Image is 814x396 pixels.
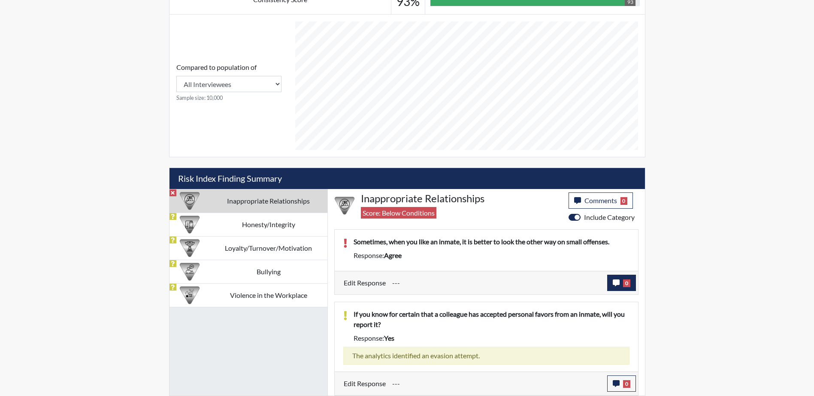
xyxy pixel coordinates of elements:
[361,192,562,205] h4: Inappropriate Relationships
[354,309,629,330] p: If you know for certain that a colleague has accepted personal favors from an inmate, will you re...
[180,285,200,305] img: CATEGORY%20ICON-26.eccbb84f.png
[335,196,354,216] img: CATEGORY%20ICON-14.139f8ef7.png
[384,251,402,259] span: agree
[180,215,200,234] img: CATEGORY%20ICON-11.a5f294f4.png
[210,213,327,236] td: Honesty/Integrity
[210,283,327,307] td: Violence in the Workplace
[384,334,394,342] span: yes
[607,275,636,291] button: 0
[169,168,645,189] h5: Risk Index Finding Summary
[180,262,200,282] img: CATEGORY%20ICON-04.6d01e8fa.png
[343,347,629,365] div: The analytics identified an evasion attempt.
[176,94,281,102] small: Sample size: 10,000
[347,333,636,343] div: Response:
[180,238,200,258] img: CATEGORY%20ICON-17.40ef8247.png
[180,191,200,211] img: CATEGORY%20ICON-14.139f8ef7.png
[344,275,386,291] label: Edit Response
[347,250,636,261] div: Response:
[354,237,629,247] p: Sometimes, when you like an inmate, it is better to look the other way on small offenses.
[386,275,607,291] div: Update the test taker's response, the change might impact the score
[623,380,630,388] span: 0
[569,192,633,209] button: Comments0
[361,207,436,219] span: Score: Below Conditions
[620,197,628,205] span: 0
[176,62,281,102] div: Consistency Score comparison among population
[210,236,327,260] td: Loyalty/Turnover/Motivation
[584,212,635,222] label: Include Category
[210,189,327,213] td: Inappropriate Relationships
[210,260,327,283] td: Bullying
[344,375,386,392] label: Edit Response
[176,62,257,72] label: Compared to population of
[623,279,630,287] span: 0
[607,375,636,392] button: 0
[386,375,607,392] div: Update the test taker's response, the change might impact the score
[584,196,617,204] span: Comments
